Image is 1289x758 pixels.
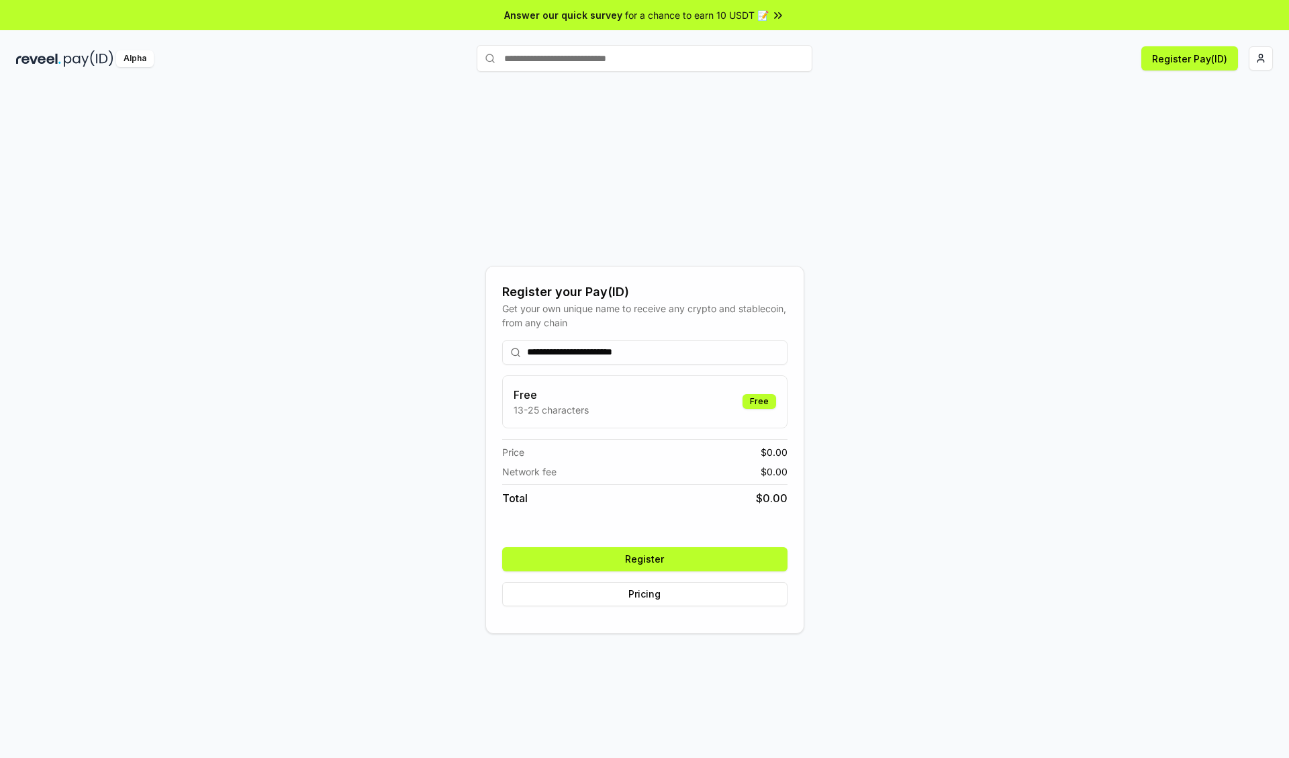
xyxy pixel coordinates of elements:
[64,50,113,67] img: pay_id
[502,547,787,571] button: Register
[761,445,787,459] span: $ 0.00
[756,490,787,506] span: $ 0.00
[502,582,787,606] button: Pricing
[116,50,154,67] div: Alpha
[502,490,528,506] span: Total
[514,387,589,403] h3: Free
[743,394,776,409] div: Free
[514,403,589,417] p: 13-25 characters
[502,283,787,301] div: Register your Pay(ID)
[504,8,622,22] span: Answer our quick survey
[502,465,557,479] span: Network fee
[16,50,61,67] img: reveel_dark
[625,8,769,22] span: for a chance to earn 10 USDT 📝
[761,465,787,479] span: $ 0.00
[1141,46,1238,70] button: Register Pay(ID)
[502,301,787,330] div: Get your own unique name to receive any crypto and stablecoin, from any chain
[502,445,524,459] span: Price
